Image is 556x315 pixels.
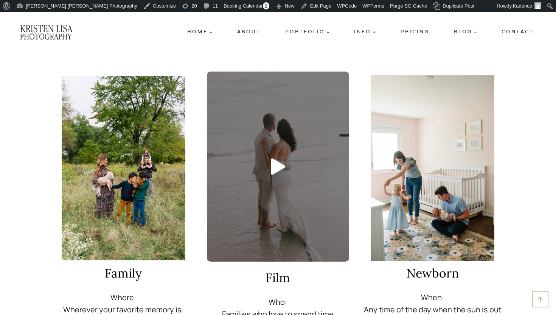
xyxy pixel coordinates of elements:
button: Child menu of Info [351,25,379,39]
a: Contact [499,25,537,39]
nav: Primary Navigation [184,25,537,39]
h2: Family [52,267,195,279]
img: Kristen Lisa Photography [19,24,73,40]
h2: Film [207,272,349,284]
span: 1 [263,2,269,9]
h2: Newborn [361,267,504,279]
a: Scroll to top [532,291,548,307]
span: Kadence [513,3,532,9]
a: Pricing [398,25,432,39]
button: Child menu of Home [184,25,216,39]
a: About [234,25,264,39]
img: A candid moment of a family of four, a dad holding a newborn baby girl and a mom twirling with th... [371,75,494,261]
button: Child menu of Portfolio [282,25,333,39]
button: Child menu of Blog [451,25,480,39]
